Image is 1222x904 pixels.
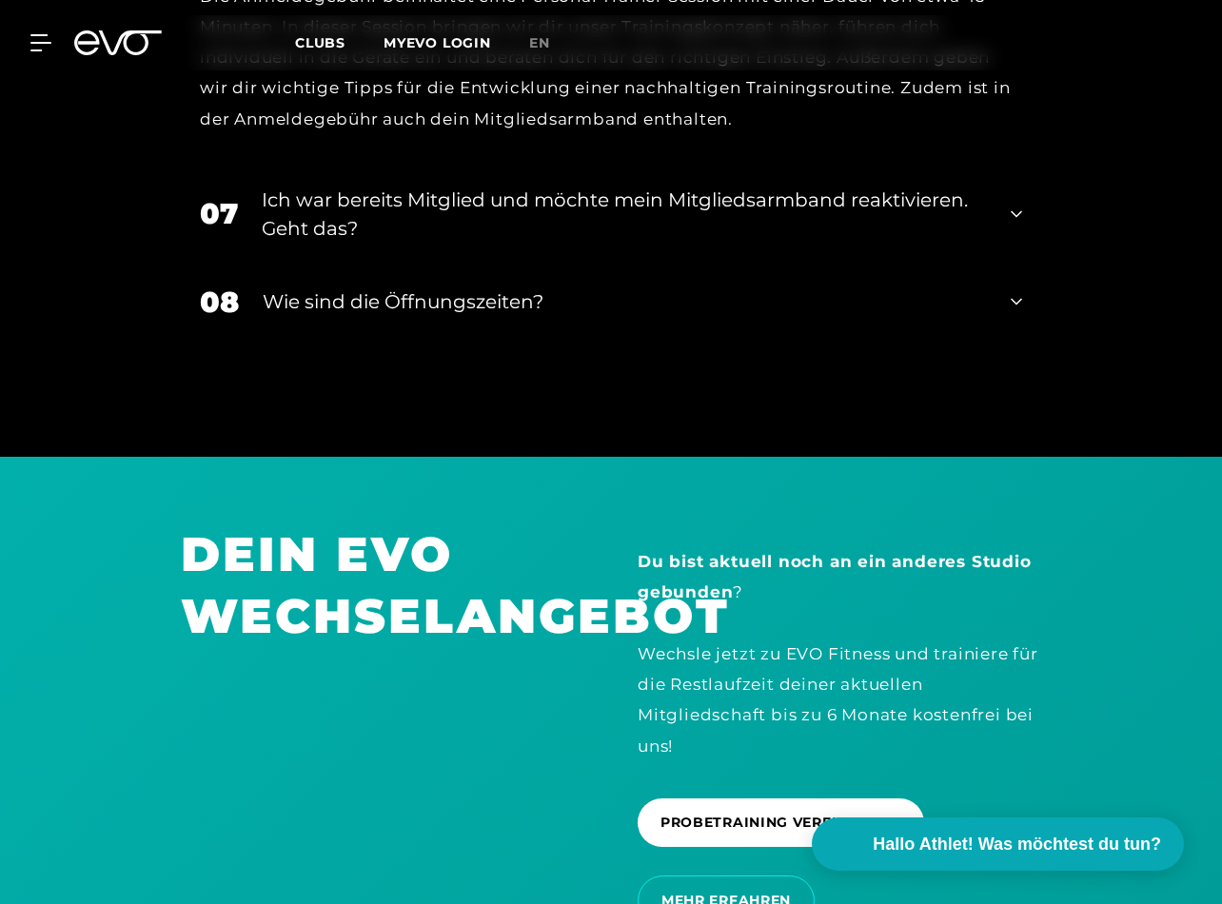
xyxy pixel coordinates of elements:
div: 07 [200,192,238,235]
a: en [529,32,573,54]
a: MYEVO LOGIN [384,34,491,51]
div: Wie sind die Öffnungszeiten? [263,287,987,316]
div: Ich war bereits Mitglied und möchte mein Mitgliedsarmband reaktivieren. Geht das? [262,186,987,243]
span: Hallo Athlet! Was möchtest du tun? [873,832,1161,857]
div: ? Wechsle jetzt zu EVO Fitness und trainiere für die Restlaufzeit deiner aktuellen Mitgliedschaft... [638,546,1041,761]
a: PROBETRAINING VEREINBAREN [638,784,932,861]
span: en [529,34,550,51]
button: Hallo Athlet! Was möchtest du tun? [812,817,1184,871]
span: PROBETRAINING VEREINBAREN [660,813,901,833]
div: 08 [200,281,239,324]
strong: Du bist aktuell noch an ein anderes Studio gebunden [638,552,1032,601]
span: Clubs [295,34,345,51]
h1: DEIN EVO WECHSELANGEBOT [181,523,584,647]
a: Clubs [295,33,384,51]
